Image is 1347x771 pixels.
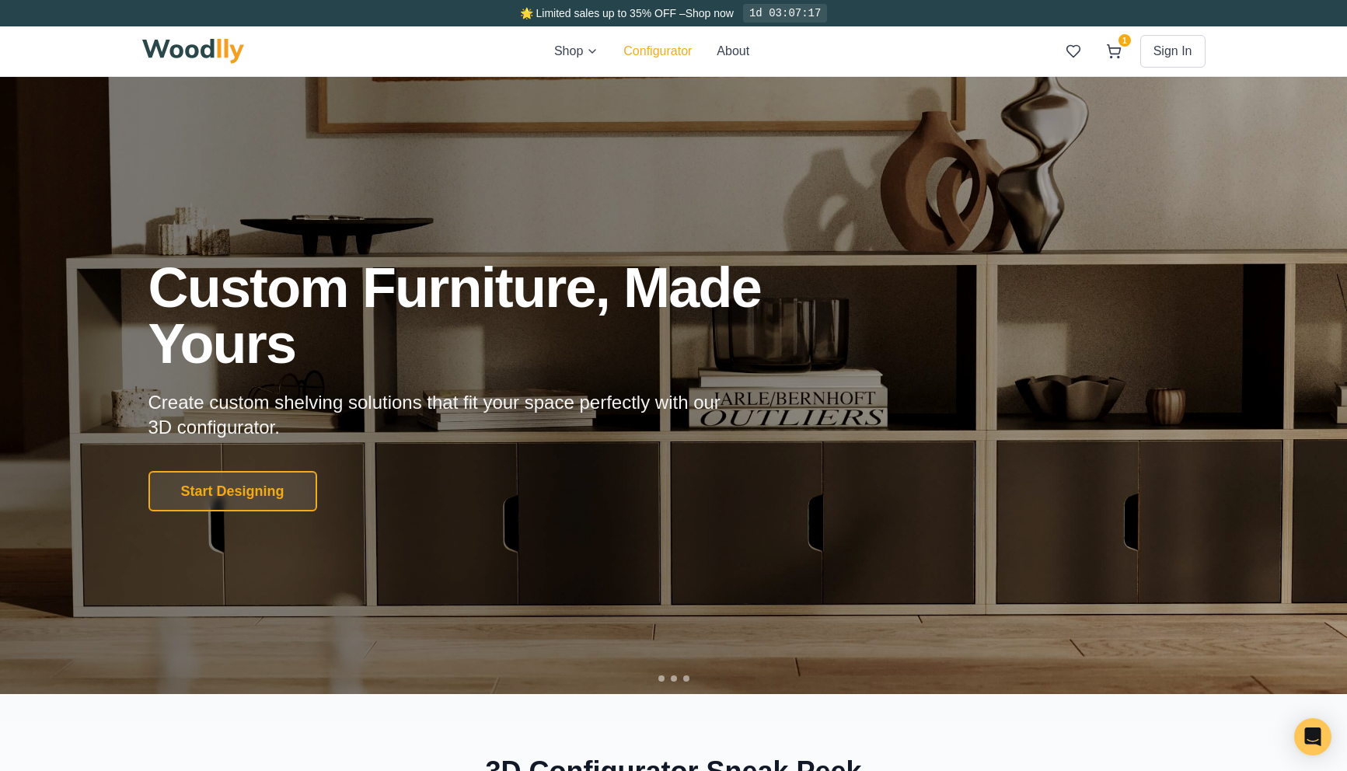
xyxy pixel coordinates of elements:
p: Create custom shelving solutions that fit your space perfectly with our 3D configurator. [148,390,745,440]
span: 🌟 Limited sales up to 35% OFF – [520,7,686,19]
button: Shop [554,42,598,61]
button: Configurator [623,42,692,61]
button: Start Designing [148,471,317,511]
div: Open Intercom Messenger [1294,718,1331,755]
button: Sign In [1140,35,1206,68]
button: 1 [1100,37,1128,65]
img: Woodlly [142,39,245,64]
button: About [717,42,749,61]
h1: Custom Furniture, Made Yours [148,260,845,372]
span: 1 [1118,34,1131,47]
a: Shop now [686,7,734,19]
div: 1d 03:07:17 [743,4,827,23]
